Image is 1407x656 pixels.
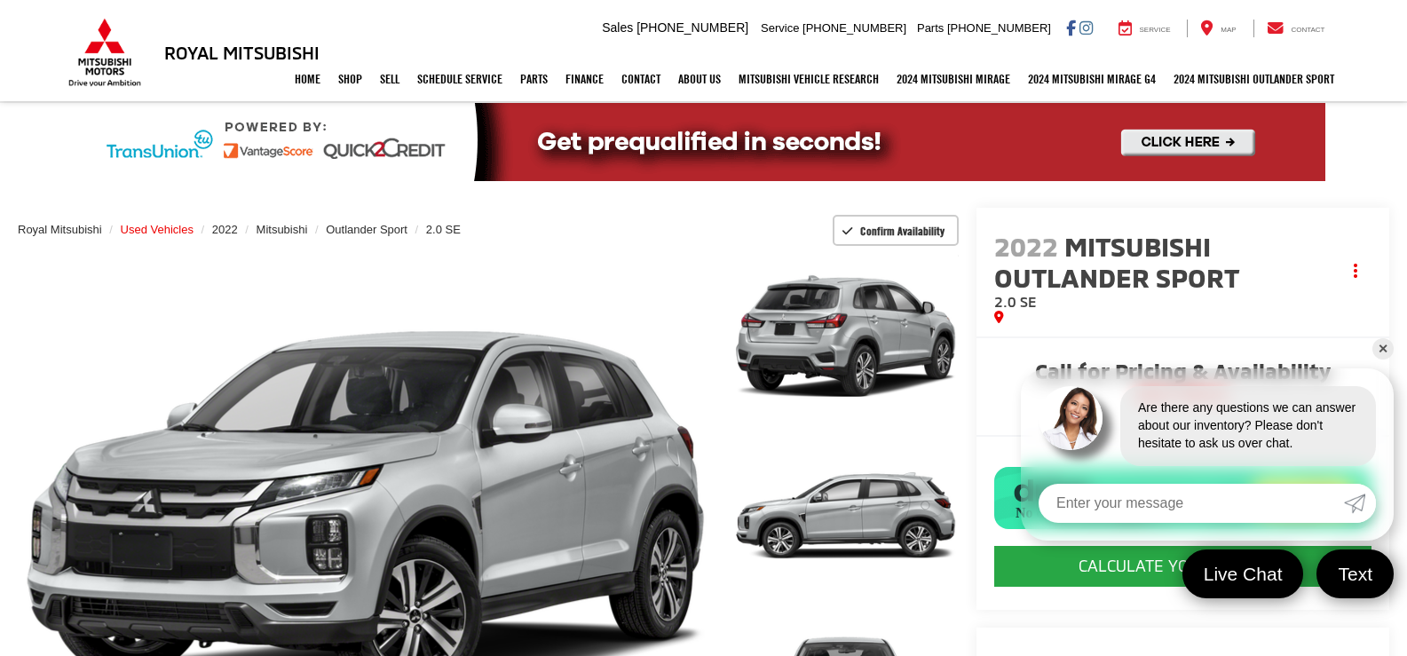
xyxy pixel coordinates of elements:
[1354,264,1357,278] span: dropdown dots
[947,21,1051,35] span: [PHONE_NUMBER]
[860,224,945,238] span: Confirm Availability
[1291,26,1324,34] span: Contact
[426,223,461,236] a: 2.0 SE
[994,230,1245,293] span: Mitsubishi Outlander Sport
[669,57,730,101] a: About Us
[917,21,944,35] span: Parts
[731,430,961,603] img: 2022 Mitsubishi Outlander Sport 2.0 SE
[602,20,633,35] span: Sales
[994,546,1371,587] : CALCULATE YOUR PAYMENT
[1019,57,1165,101] a: 2024 Mitsubishi Mirage G4
[65,18,145,87] img: Mitsubishi
[1066,20,1076,35] a: Facebook: Click to visit our Facebook page
[802,21,906,35] span: [PHONE_NUMBER]
[1187,20,1249,37] a: Map
[1316,549,1394,598] a: Text
[371,57,408,101] a: Sell
[212,223,238,236] a: 2022
[408,57,511,101] a: Schedule Service: Opens in a new tab
[1079,20,1093,35] a: Instagram: Click to visit our Instagram page
[1221,26,1236,34] span: Map
[511,57,557,101] a: Parts: Opens in a new tab
[1105,20,1184,37] a: Service
[733,252,959,422] a: Expand Photo 1
[1039,484,1344,523] input: Enter your message
[1329,562,1381,586] span: Text
[1195,562,1292,586] span: Live Chat
[994,387,1371,405] span: BEST PRICE:
[326,223,407,236] a: Outlander Sport
[1165,57,1343,101] a: 2024 Mitsubishi Outlander SPORT
[18,223,102,236] a: Royal Mitsubishi
[164,43,320,62] h3: Royal Mitsubishi
[286,57,329,101] a: Home
[1253,20,1339,37] a: Contact
[121,223,194,236] a: Used Vehicles
[994,293,1037,310] span: 2.0 SE
[833,215,960,246] button: Confirm Availability
[636,20,748,35] span: [PHONE_NUMBER]
[557,57,613,101] a: Finance
[1182,549,1304,598] a: Live Chat
[1140,26,1171,34] span: Service
[83,103,1325,181] img: Quick2Credit
[730,57,888,101] a: Mitsubishi Vehicle Research
[888,57,1019,101] a: 2024 Mitsubishi Mirage
[1340,256,1371,287] button: Actions
[613,57,669,101] a: Contact
[1344,484,1376,523] a: Submit
[1039,386,1103,450] img: Agent profile photo
[257,223,308,236] a: Mitsubishi
[1120,386,1376,466] div: Are there any questions we can answer about our inventory? Please don't hesitate to ask us over c...
[761,21,799,35] span: Service
[994,360,1371,387] span: Call for Pricing & Availability
[731,250,961,423] img: 2022 Mitsubishi Outlander Sport 2.0 SE
[329,57,371,101] a: Shop
[994,230,1058,262] span: 2022
[733,431,959,601] a: Expand Photo 2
